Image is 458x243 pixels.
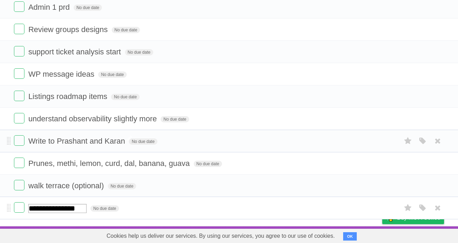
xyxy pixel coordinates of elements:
[28,159,191,168] span: Prunes, methi, lemon, curd, dal, banana, guava
[74,5,102,11] span: No due date
[129,138,157,145] span: No due date
[112,27,140,33] span: No due date
[14,180,24,190] label: Done
[373,228,391,241] a: Privacy
[108,183,136,189] span: No due date
[28,114,158,123] span: understand observability slightly more
[194,161,222,167] span: No due date
[14,158,24,168] label: Done
[343,232,357,241] button: OK
[98,71,126,78] span: No due date
[14,1,24,12] label: Done
[14,113,24,123] label: Done
[28,137,127,145] span: Write to Prashant and Karan
[14,135,24,146] label: Done
[400,228,444,241] a: Suggest a feature
[401,202,415,214] label: Star task
[125,49,153,55] span: No due date
[28,181,105,190] span: walk terrace (optional)
[28,92,109,101] span: Listings roadmap items
[397,212,441,224] span: Buy me a coffee
[401,135,415,147] label: Star task
[99,229,342,243] span: Cookies help us deliver our services. By using our services, you agree to our use of cookies.
[312,228,341,241] a: Developers
[90,205,119,212] span: No due date
[28,25,109,34] span: Review groups designs
[111,94,139,100] span: No due date
[14,68,24,79] label: Done
[28,70,96,78] span: WP message ideas
[161,116,189,122] span: No due date
[14,46,24,56] label: Done
[349,228,365,241] a: Terms
[14,91,24,101] label: Done
[28,47,123,56] span: support ticket analysis start
[289,228,304,241] a: About
[28,3,72,12] span: Admin 1 prd
[14,202,24,213] label: Done
[14,24,24,34] label: Done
